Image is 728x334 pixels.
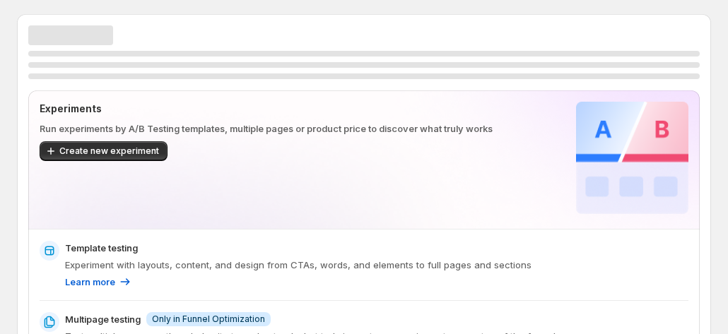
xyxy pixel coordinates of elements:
p: Run experiments by A/B Testing templates, multiple pages or product price to discover what truly ... [40,121,570,136]
span: Only in Funnel Optimization [152,314,265,325]
p: Experiments [40,102,570,116]
span: Create new experiment [59,145,159,157]
p: Learn more [65,275,115,289]
p: Multipage testing [65,312,141,326]
a: Learn more [65,275,132,289]
img: Experiments [576,102,688,214]
p: Template testing [65,241,138,255]
p: Experiment with layouts, content, and design from CTAs, words, and elements to full pages and sec... [65,258,688,272]
button: Create new experiment [40,141,168,161]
